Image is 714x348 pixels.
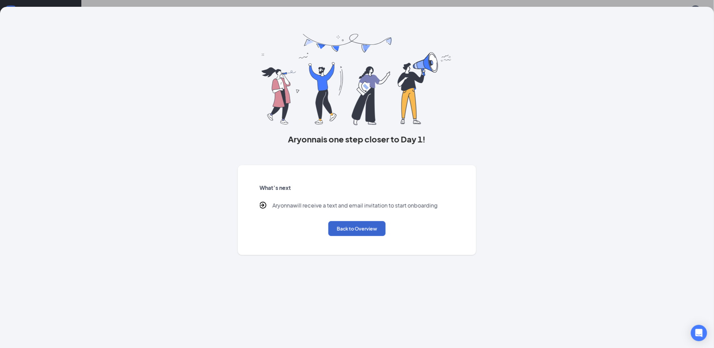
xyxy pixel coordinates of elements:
[691,325,707,341] div: Open Intercom Messenger
[328,221,386,236] button: Back to Overview
[272,202,438,210] p: Aryonna will receive a text and email invitation to start onboarding
[260,184,455,192] h5: What’s next
[262,34,452,125] img: you are all set
[238,133,476,145] h3: Aryonna is one step closer to Day 1!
